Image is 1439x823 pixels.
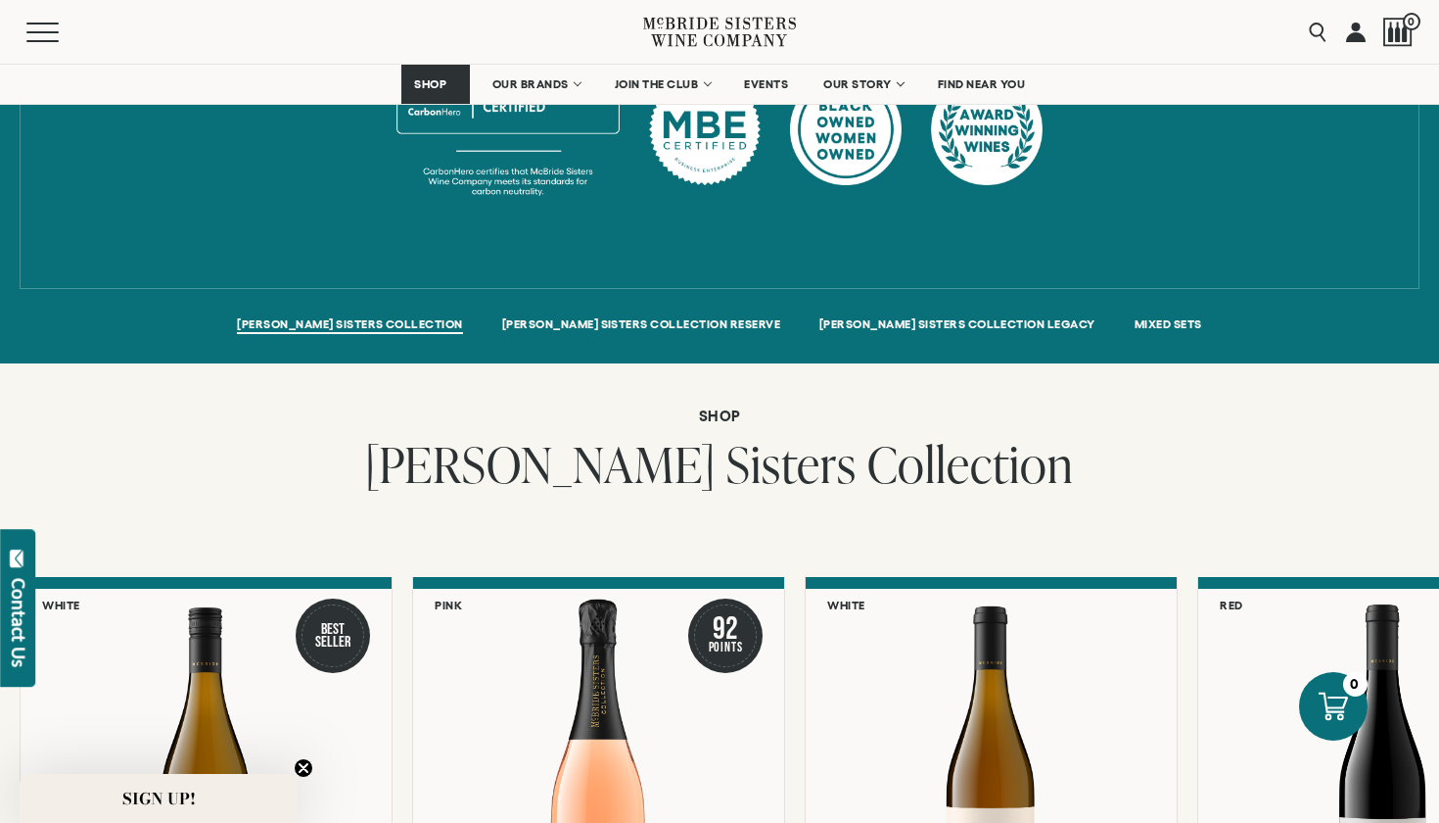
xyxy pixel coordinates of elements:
span: Sisters [726,430,857,498]
div: Contact Us [9,578,28,667]
div: SIGN UP!Close teaser [20,774,298,823]
button: Mobile Menu Trigger [26,23,97,42]
span: FIND NEAR YOU [938,77,1026,91]
div: 0 [1343,672,1368,697]
a: [PERSON_NAME] SISTERS COLLECTION LEGACY [819,317,1095,334]
a: [PERSON_NAME] SISTERS COLLECTION RESERVE [502,317,780,334]
span: Collection [867,430,1074,498]
a: OUR BRANDS [480,65,592,104]
span: OUR BRANDS [492,77,569,91]
span: OUR STORY [823,77,892,91]
span: 0 [1403,13,1420,30]
button: Close teaser [294,758,313,778]
a: [PERSON_NAME] SISTERS COLLECTION [237,317,462,334]
span: [PERSON_NAME] [365,430,716,498]
span: EVENTS [744,77,788,91]
h6: White [42,599,80,611]
span: SHOP [414,77,447,91]
a: OUR STORY [811,65,915,104]
span: JOIN THE CLUB [615,77,699,91]
a: MIXED SETS [1135,317,1202,334]
span: SIGN UP! [122,787,196,810]
a: JOIN THE CLUB [602,65,722,104]
h6: White [827,599,865,611]
a: EVENTS [731,65,801,104]
a: FIND NEAR YOU [925,65,1039,104]
h6: Red [1220,599,1243,611]
a: SHOP [401,65,470,104]
h6: Pink [435,599,462,611]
